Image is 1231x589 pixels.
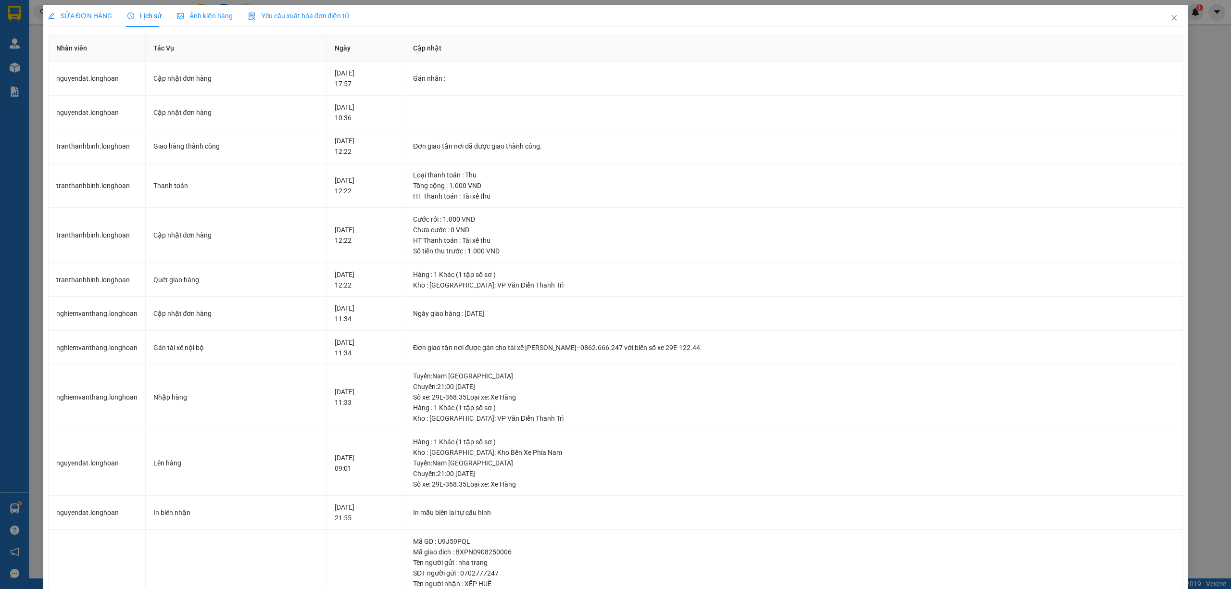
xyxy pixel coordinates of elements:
[49,35,146,62] th: Nhân viên
[153,275,319,285] div: Quét giao hàng
[153,507,319,518] div: In biên nhận
[335,102,397,123] div: [DATE] 10:36
[248,13,256,20] img: icon
[1170,14,1178,22] span: close
[413,447,1175,458] div: Kho : [GEOGRAPHIC_DATA]: Kho Bến Xe Phía Nam
[413,280,1175,290] div: Kho : [GEOGRAPHIC_DATA]: VP Văn Điển Thanh Trì
[248,12,350,20] span: Yêu cầu xuất hóa đơn điện tử
[146,35,327,62] th: Tác Vụ
[49,208,146,263] td: tranthanhbinh.longhoan
[335,136,397,157] div: [DATE] 12:22
[413,547,1175,557] div: Mã giao dịch : BXPN0908250006
[335,68,397,89] div: [DATE] 17:57
[413,371,1175,402] div: Tuyến : Nam [GEOGRAPHIC_DATA] Chuyến: 21:00 [DATE] Số xe: 29E-368.35 Loại xe: Xe Hàng
[405,35,1183,62] th: Cập nhật
[48,13,55,19] span: edit
[49,496,146,530] td: nguyendat.longhoan
[335,303,397,324] div: [DATE] 11:34
[413,413,1175,424] div: Kho : [GEOGRAPHIC_DATA]: VP Văn Điển Thanh Trì
[335,269,397,290] div: [DATE] 12:22
[335,387,397,408] div: [DATE] 11:33
[335,452,397,474] div: [DATE] 09:01
[413,246,1175,256] div: Số tiền thu trước : 1.000 VND
[153,107,319,118] div: Cập nhật đơn hàng
[49,62,146,96] td: nguyendat.longhoan
[335,225,397,246] div: [DATE] 12:22
[48,12,112,20] span: SỬA ĐƠN HÀNG
[413,557,1175,568] div: Tên người gửi : nha trang
[413,507,1175,518] div: In mẫu biên lai tự cấu hình
[1161,5,1188,32] button: Close
[335,337,397,358] div: [DATE] 11:34
[153,308,319,319] div: Cập nhật đơn hàng
[413,308,1175,319] div: Ngày giao hàng : [DATE]
[49,96,146,130] td: nguyendat.longhoan
[413,568,1175,578] div: SĐT người gửi : 0702777247
[127,13,134,19] span: clock-circle
[153,73,319,84] div: Cập nhật đơn hàng
[413,180,1175,191] div: Tổng cộng : 1.000 VND
[49,129,146,163] td: tranthanhbinh.longhoan
[153,392,319,402] div: Nhập hàng
[327,35,405,62] th: Ngày
[413,73,1175,84] div: Gán nhãn :
[413,458,1175,489] div: Tuyến : Nam [GEOGRAPHIC_DATA] Chuyến: 21:00 [DATE] Số xe: 29E-368.35 Loại xe: Xe Hàng
[413,235,1175,246] div: HT Thanh toán : Tài xế thu
[153,458,319,468] div: Lên hàng
[413,402,1175,413] div: Hàng : 1 Khác (1 tập sồ sơ )
[153,230,319,240] div: Cập nhật đơn hàng
[49,263,146,297] td: tranthanhbinh.longhoan
[49,430,146,496] td: nguyendat.longhoan
[153,342,319,353] div: Gán tài xế nội bộ
[49,163,146,208] td: tranthanhbinh.longhoan
[413,170,1175,180] div: Loại thanh toán : Thu
[413,437,1175,447] div: Hàng : 1 Khác (1 tập sồ sơ )
[177,13,184,19] span: picture
[335,502,397,523] div: [DATE] 21:55
[127,12,162,20] span: Lịch sử
[413,342,1175,353] div: Đơn giao tận nơi được gán cho tài xế [PERSON_NAME]--0862.666.247 với biển số xe 29E-122.44.
[153,141,319,151] div: Giao hàng thành công
[49,331,146,365] td: nghiemvanthang.longhoan
[153,180,319,191] div: Thanh toán
[177,12,233,20] span: Ảnh kiện hàng
[49,364,146,430] td: nghiemvanthang.longhoan
[335,175,397,196] div: [DATE] 12:22
[413,536,1175,547] div: Mã GD : U9J59PQL
[413,578,1175,589] div: Tên người nhận : XẾP HUẾ
[413,269,1175,280] div: Hàng : 1 Khác (1 tập sồ sơ )
[413,141,1175,151] div: Đơn giao tận nơi đã được giao thành công.
[413,225,1175,235] div: Chưa cước : 0 VND
[413,214,1175,225] div: Cước rồi : 1.000 VND
[49,297,146,331] td: nghiemvanthang.longhoan
[413,191,1175,201] div: HT Thanh toán : Tài xế thu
